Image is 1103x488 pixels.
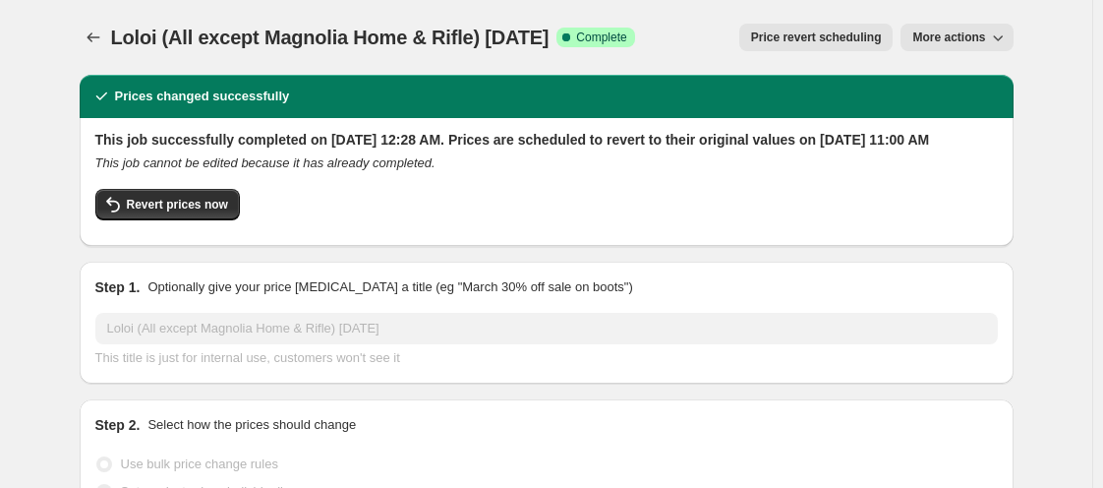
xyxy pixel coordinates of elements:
[95,277,141,297] h2: Step 1.
[147,277,632,297] p: Optionally give your price [MEDICAL_DATA] a title (eg "March 30% off sale on boots")
[95,155,435,170] i: This job cannot be edited because it has already completed.
[95,350,400,365] span: This title is just for internal use, customers won't see it
[739,24,894,51] button: Price revert scheduling
[751,30,882,45] span: Price revert scheduling
[576,30,626,45] span: Complete
[80,24,107,51] button: Price change jobs
[147,415,356,435] p: Select how the prices should change
[912,30,985,45] span: More actions
[95,415,141,435] h2: Step 2.
[115,87,290,106] h2: Prices changed successfully
[127,197,228,213] span: Revert prices now
[121,457,278,471] span: Use bulk price change rules
[900,24,1013,51] button: More actions
[95,313,998,344] input: 30% off holiday sale
[95,130,998,150] h2: This job successfully completed on [DATE] 12:28 AM. Prices are scheduled to revert to their origi...
[111,27,550,48] span: Loloi (All except Magnolia Home & Rifle) [DATE]
[95,189,240,220] button: Revert prices now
